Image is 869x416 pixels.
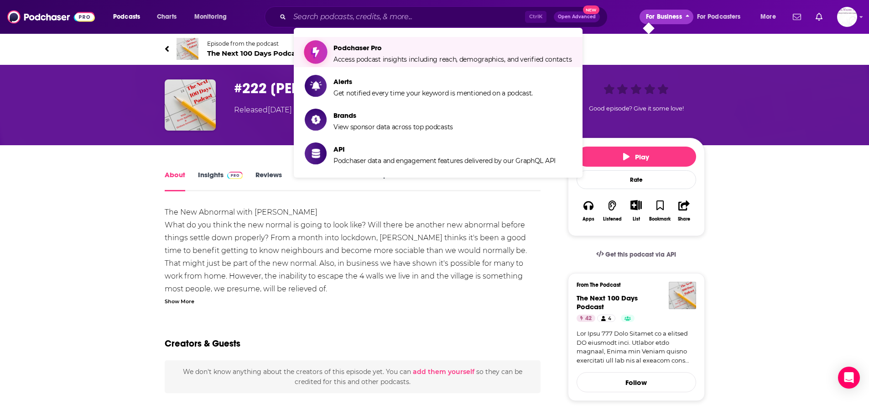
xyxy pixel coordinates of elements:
[7,8,95,26] img: Podchaser - Follow, Share and Rate Podcasts
[589,105,684,112] span: Good episode? Give it some love!
[207,40,323,47] span: Episode from the podcast
[107,10,152,24] button: open menu
[151,10,182,24] a: Charts
[691,10,754,24] button: open menu
[627,200,645,210] button: Show More Button
[589,243,684,266] a: Get this podcast via API
[227,172,243,179] img: Podchaser Pro
[525,11,546,23] span: Ctrl K
[623,153,649,161] span: Play
[333,55,572,63] span: Access podcast insights including reach, demographics, and verified contacts
[165,338,240,349] h2: Creators & Guests
[669,282,696,309] img: The Next 100 Days Podcast
[273,6,616,27] div: Search podcasts, credits, & more...
[577,315,595,322] a: 42
[157,11,177,23] span: Charts
[177,38,198,60] img: The Next 100 Days Podcast
[600,194,624,227] button: Listened
[633,216,640,222] div: List
[646,11,682,23] span: For Business
[837,7,857,27] button: Show profile menu
[624,194,648,227] div: Show More ButtonList
[697,11,741,23] span: For Podcasters
[577,294,638,311] a: The Next 100 Days Podcast
[333,43,572,52] span: Podchaser Pro
[333,157,556,165] span: Podchaser data and engagement features delivered by our GraphQL API
[333,89,533,97] span: Get notified every time your keyword is mentioned on a podcast.
[608,314,611,323] span: 4
[234,79,553,97] h1: #222 Kevin Appleby – New Abnormal
[640,10,693,24] button: close menu
[585,314,592,323] span: 42
[165,170,185,191] a: About
[583,5,599,14] span: New
[577,170,696,189] div: Rate
[605,251,676,258] span: Get this podcast via API
[255,170,282,191] a: Reviews
[678,216,690,222] div: Share
[577,372,696,392] button: Follow
[672,194,696,227] button: Share
[760,11,776,23] span: More
[207,49,323,58] span: The Next 100 Days Podcast
[577,329,696,365] a: Lor Ipsu 777 Dolo Sitamet co a elitsed DO eiusmodt inci. Utlabor etdo magnaal, Enima min Veniam q...
[113,11,140,23] span: Podcasts
[648,194,672,227] button: Bookmark
[290,10,525,24] input: Search podcasts, credits, & more...
[577,147,696,167] button: Play
[838,367,860,389] div: Open Intercom Messenger
[577,282,689,288] h3: From The Podcast
[754,10,787,24] button: open menu
[333,111,453,120] span: Brands
[183,368,522,386] span: We don't know anything about the creators of this episode yet . You can so they can be credited f...
[554,11,600,22] button: Open AdvancedNew
[583,216,594,222] div: Apps
[577,194,600,227] button: Apps
[165,38,705,60] a: The Next 100 Days PodcastEpisode from the podcastThe Next 100 Days Podcast42
[333,123,453,131] span: View sponsor data across top podcasts
[597,315,615,322] a: 4
[333,77,533,86] span: Alerts
[413,368,474,375] button: add them yourself
[603,216,622,222] div: Listened
[188,10,239,24] button: open menu
[649,216,671,222] div: Bookmark
[837,7,857,27] img: User Profile
[558,15,596,19] span: Open Advanced
[789,9,805,25] a: Show notifications dropdown
[837,7,857,27] span: Logged in as imalwagner
[165,79,216,131] img: #222 Kevin Appleby – New Abnormal
[812,9,826,25] a: Show notifications dropdown
[234,105,292,116] div: Released [DATE]
[333,145,556,153] span: API
[194,11,227,23] span: Monitoring
[198,170,243,191] a: InsightsPodchaser Pro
